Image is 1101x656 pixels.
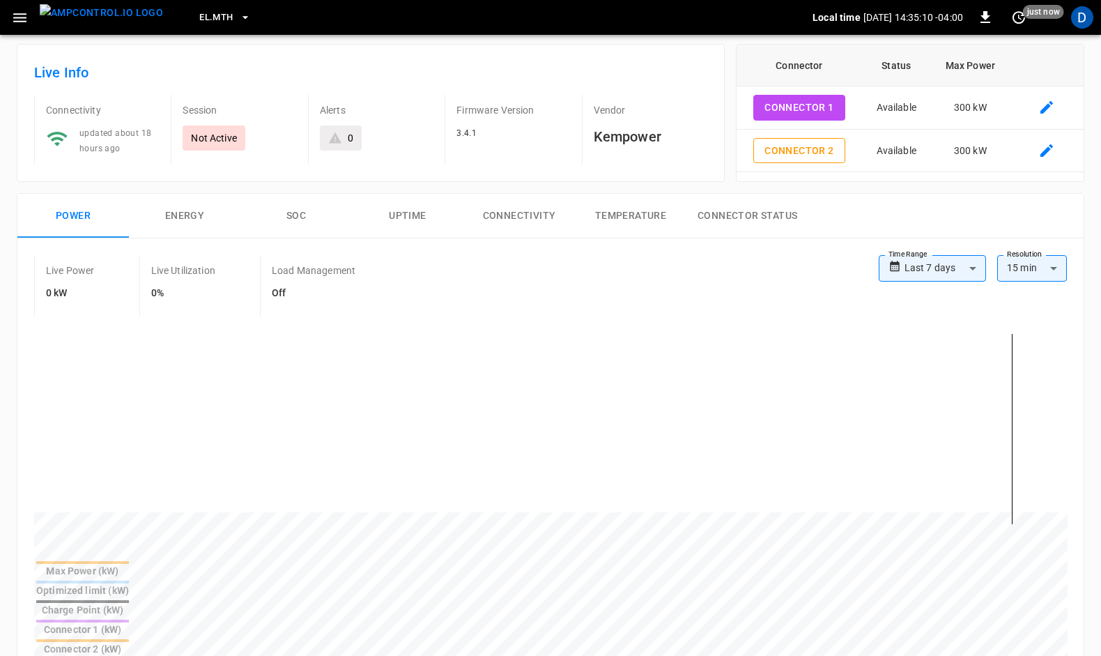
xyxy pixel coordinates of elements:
p: Load Management [272,264,355,277]
td: 300 kW [930,130,1010,173]
td: Available [862,130,930,173]
h6: Kempower [594,125,707,148]
div: Last 7 days [904,255,986,282]
h6: Off [272,286,355,301]
button: Power [17,194,129,238]
button: Uptime [352,194,463,238]
div: 15 min [997,255,1067,282]
span: just now [1023,5,1064,19]
th: Max Power [930,45,1010,86]
p: Connectivity [46,103,160,117]
p: [DATE] 14:35:10 -04:00 [863,10,963,24]
button: Temperature [575,194,686,238]
h6: 0 kW [46,286,95,301]
th: Connector [737,45,862,86]
h6: Live Info [34,61,707,84]
button: EL.MTH [194,4,256,31]
div: 0 [348,131,353,145]
button: SOC [240,194,352,238]
p: Local time [813,10,861,24]
p: Not Active [191,131,237,145]
button: Connectivity [463,194,575,238]
td: Available [862,172,930,215]
h6: 0% [151,286,215,301]
button: set refresh interval [1008,6,1030,29]
div: profile-icon [1071,6,1093,29]
th: Status [862,45,930,86]
label: Time Range [888,249,927,260]
button: Connector 2 [753,138,845,164]
img: ampcontrol.io logo [40,4,163,22]
span: EL.MTH [199,10,233,26]
p: Live Utilization [151,264,215,277]
p: Live Power [46,264,95,277]
p: Session [183,103,296,117]
p: Firmware Version [456,103,570,117]
td: 300 kW [930,86,1010,130]
button: Connector 1 [753,95,845,121]
span: updated about 18 hours ago [79,128,151,153]
label: Resolution [1007,249,1042,260]
button: Connector Status [686,194,808,238]
td: Available [862,86,930,130]
table: connector table [737,45,1084,258]
p: Alerts [320,103,433,117]
p: Vendor [594,103,707,117]
td: 300 kW [930,172,1010,215]
span: 3.4.1 [456,128,477,138]
button: Energy [129,194,240,238]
